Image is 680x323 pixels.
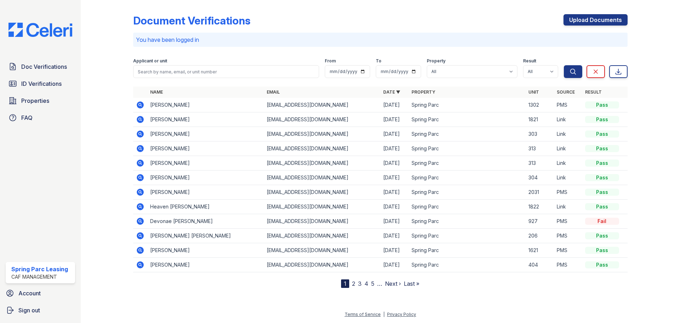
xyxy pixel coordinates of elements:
td: 1822 [526,200,554,214]
td: Heaven [PERSON_NAME] [147,200,264,214]
td: PMS [554,229,582,243]
a: 4 [364,280,368,287]
a: FAQ [6,111,75,125]
span: Account [18,289,41,297]
div: Pass [585,160,619,167]
span: ID Verifications [21,79,62,88]
td: Spring Parc [409,98,525,112]
a: Name [150,89,163,95]
td: [PERSON_NAME] [147,141,264,156]
td: [PERSON_NAME] [147,258,264,272]
td: [DATE] [380,112,409,127]
div: | [383,312,385,317]
td: [EMAIL_ADDRESS][DOMAIN_NAME] [264,185,380,200]
td: [EMAIL_ADDRESS][DOMAIN_NAME] [264,141,380,156]
td: Link [554,156,582,171]
a: Result [585,89,602,95]
div: Spring Parc Leasing [11,265,68,273]
a: 3 [358,280,362,287]
a: Next › [385,280,401,287]
div: Pass [585,101,619,108]
div: CAF Management [11,273,68,280]
div: Document Verifications [133,14,250,27]
td: [EMAIL_ADDRESS][DOMAIN_NAME] [264,200,380,214]
td: [DATE] [380,243,409,258]
span: … [377,279,382,288]
a: Email [267,89,280,95]
span: Properties [21,96,49,105]
div: Pass [585,203,619,210]
td: Spring Parc [409,156,525,171]
td: [DATE] [380,185,409,200]
a: Date ▼ [383,89,400,95]
td: PMS [554,243,582,258]
div: Pass [585,189,619,196]
td: PMS [554,214,582,229]
td: [DATE] [380,229,409,243]
td: Spring Parc [409,127,525,141]
td: [PERSON_NAME] [147,171,264,185]
a: 2 [352,280,355,287]
td: [PERSON_NAME] [147,243,264,258]
td: 303 [526,127,554,141]
a: ID Verifications [6,77,75,91]
a: Properties [6,94,75,108]
label: From [325,58,336,64]
td: 404 [526,258,554,272]
input: Search by name, email, or unit number [133,65,319,78]
div: Fail [585,218,619,225]
td: Link [554,141,582,156]
td: Spring Parc [409,243,525,258]
a: Unit [528,89,539,95]
td: Spring Parc [409,214,525,229]
td: [PERSON_NAME] [147,185,264,200]
td: [EMAIL_ADDRESS][DOMAIN_NAME] [264,127,380,141]
div: Pass [585,232,619,239]
label: Applicant or unit [133,58,167,64]
td: [PERSON_NAME] [147,127,264,141]
td: [EMAIL_ADDRESS][DOMAIN_NAME] [264,98,380,112]
div: 1 [341,279,349,288]
td: [PERSON_NAME] [PERSON_NAME] [147,229,264,243]
label: Property [427,58,446,64]
span: Sign out [18,306,40,314]
a: Sign out [3,303,78,317]
td: Spring Parc [409,112,525,127]
a: Property [412,89,435,95]
span: Doc Verifications [21,62,67,71]
td: Spring Parc [409,171,525,185]
a: 5 [371,280,374,287]
td: [EMAIL_ADDRESS][DOMAIN_NAME] [264,258,380,272]
td: [PERSON_NAME] [147,98,264,112]
td: 927 [526,214,554,229]
div: Pass [585,261,619,268]
td: Link [554,171,582,185]
td: [EMAIL_ADDRESS][DOMAIN_NAME] [264,243,380,258]
a: Privacy Policy [387,312,416,317]
td: PMS [554,258,582,272]
td: Link [554,127,582,141]
td: [PERSON_NAME] [147,156,264,171]
td: [DATE] [380,200,409,214]
td: [DATE] [380,214,409,229]
td: Spring Parc [409,229,525,243]
td: [EMAIL_ADDRESS][DOMAIN_NAME] [264,214,380,229]
td: [DATE] [380,258,409,272]
td: PMS [554,185,582,200]
td: 1302 [526,98,554,112]
div: Pass [585,130,619,138]
td: Devonae [PERSON_NAME] [147,214,264,229]
td: Link [554,200,582,214]
td: [DATE] [380,98,409,112]
a: Source [557,89,575,95]
label: To [376,58,381,64]
span: FAQ [21,113,33,122]
td: [DATE] [380,156,409,171]
td: [DATE] [380,171,409,185]
td: 1621 [526,243,554,258]
td: 313 [526,141,554,156]
label: Result [523,58,536,64]
a: Upload Documents [563,14,628,26]
td: [DATE] [380,141,409,156]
